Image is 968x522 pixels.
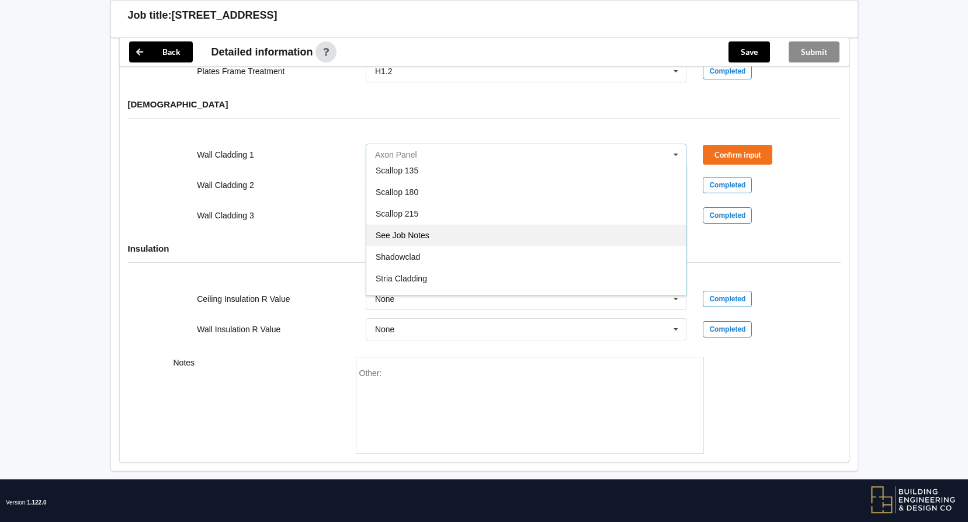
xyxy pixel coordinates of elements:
div: H1.2 [375,67,393,75]
label: Wall Cladding 1 [197,150,254,159]
label: Ceiling Insulation R Value [197,294,290,304]
label: Plates Frame Treatment [197,67,284,76]
div: Notes [165,357,348,454]
h3: Job title: [128,9,172,22]
h3: [STREET_ADDRESS] [172,9,277,22]
form: notes-field [356,357,704,454]
span: Stria Cladding [376,274,427,283]
h4: Insulation [128,243,841,254]
button: Confirm input [703,145,772,164]
span: 1.122.0 [27,499,46,506]
span: See Job Notes [376,231,429,240]
div: Completed [703,207,752,224]
button: Save [728,41,770,62]
span: Shadowclad [376,252,420,262]
label: Wall Cladding 3 [197,211,254,220]
span: Other: [359,368,382,378]
h4: [DEMOGRAPHIC_DATA] [128,99,841,110]
div: Completed [703,321,752,337]
span: Detailed information [211,47,313,57]
label: Wall Cladding 2 [197,180,254,190]
div: Completed [703,291,752,307]
button: Back [129,41,193,62]
span: Scallop 135 [376,166,418,175]
img: BEDC logo [870,485,956,514]
div: None [375,295,394,303]
label: Wall Insulation R Value [197,325,280,334]
span: Titan Façade Panel [376,295,446,305]
div: Completed [703,63,752,79]
span: Scallop 215 [376,209,418,218]
span: Scallop 180 [376,187,418,197]
div: Completed [703,177,752,193]
div: None [375,325,394,333]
